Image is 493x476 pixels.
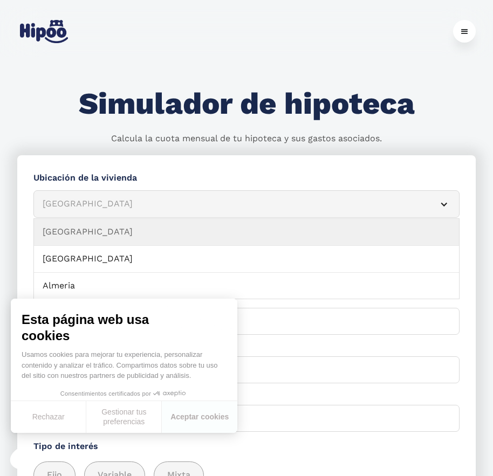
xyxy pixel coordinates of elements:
[17,16,70,47] a: home
[33,295,460,308] label: Precio de vivienda
[33,391,460,405] label: Plazo de la hipoteca
[79,87,415,121] h1: Simulador de hipoteca
[33,190,460,218] article: [GEOGRAPHIC_DATA]
[111,132,382,144] p: Calcula la cuota mensual de tu hipoteca y sus gastos asociados.
[33,440,460,453] label: Tipo de interés
[34,219,459,246] a: [GEOGRAPHIC_DATA]
[453,20,476,43] div: menu
[34,246,459,273] a: [GEOGRAPHIC_DATA]
[34,273,459,300] a: Almeria
[33,343,460,356] label: Ahorros aportados
[43,197,424,211] div: [GEOGRAPHIC_DATA]
[33,218,460,299] nav: [GEOGRAPHIC_DATA]
[33,171,460,185] label: Ubicación de la vivienda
